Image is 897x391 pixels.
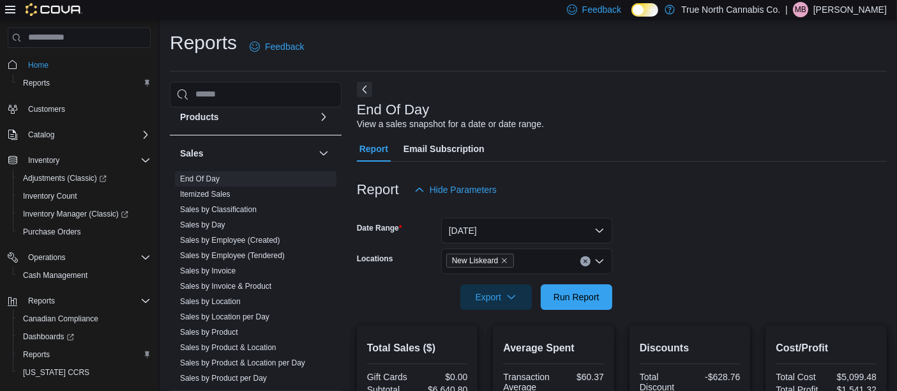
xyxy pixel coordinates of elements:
[180,282,271,291] a: Sales by Invoice & Product
[245,34,309,59] a: Feedback
[813,2,887,17] p: [PERSON_NAME]
[3,126,156,144] button: Catalog
[13,328,156,346] a: Dashboards
[23,293,151,309] span: Reports
[3,100,156,118] button: Customers
[170,171,342,391] div: Sales
[28,60,49,70] span: Home
[18,224,86,240] a: Purchase Orders
[18,206,151,222] span: Inventory Manager (Classic)
[681,2,780,17] p: True North Cannabis Co.
[23,127,151,142] span: Catalog
[180,236,280,245] a: Sales by Employee (Created)
[403,136,485,162] span: Email Subscription
[18,171,151,186] span: Adjustments (Classic)
[23,78,50,88] span: Reports
[18,329,151,344] span: Dashboards
[180,235,280,245] span: Sales by Employee (Created)
[23,191,77,201] span: Inventory Count
[26,3,82,16] img: Cova
[693,372,741,382] div: -$628.76
[180,266,236,276] span: Sales by Invoice
[180,358,305,367] a: Sales by Product & Location per Day
[180,328,238,337] a: Sales by Product
[18,75,151,91] span: Reports
[28,104,65,114] span: Customers
[430,183,497,196] span: Hide Parameters
[180,147,204,160] h3: Sales
[180,250,285,261] span: Sales by Employee (Tendered)
[18,311,151,326] span: Canadian Compliance
[23,250,71,265] button: Operations
[180,204,257,215] span: Sales by Classification
[631,3,658,17] input: Dark Mode
[357,82,372,97] button: Next
[357,102,430,118] h3: End Of Day
[18,206,133,222] a: Inventory Manager (Classic)
[640,341,741,356] h2: Discounts
[316,146,331,161] button: Sales
[501,257,508,264] button: Remove New Liskeard from selection in this group
[446,254,515,268] span: New Liskeard
[23,293,60,309] button: Reports
[580,256,591,266] button: Clear input
[28,252,66,263] span: Operations
[180,327,238,337] span: Sales by Product
[420,372,468,382] div: $0.00
[180,374,267,383] a: Sales by Product per Day
[554,291,599,303] span: Run Report
[180,281,271,291] span: Sales by Invoice & Product
[13,223,156,241] button: Purchase Orders
[180,342,276,353] span: Sales by Product & Location
[180,111,313,123] button: Products
[23,173,107,183] span: Adjustments (Classic)
[23,332,74,342] span: Dashboards
[13,169,156,187] a: Adjustments (Classic)
[13,74,156,92] button: Reports
[367,372,415,382] div: Gift Cards
[3,151,156,169] button: Inventory
[795,2,806,17] span: MB
[23,227,81,237] span: Purchase Orders
[180,189,230,199] span: Itemized Sales
[23,57,54,73] a: Home
[23,57,151,73] span: Home
[23,314,98,324] span: Canadian Compliance
[3,249,156,266] button: Operations
[409,177,502,203] button: Hide Parameters
[460,284,532,310] button: Export
[180,251,285,260] a: Sales by Employee (Tendered)
[23,349,50,360] span: Reports
[541,284,612,310] button: Run Report
[18,268,151,283] span: Cash Management
[18,188,82,204] a: Inventory Count
[582,3,621,16] span: Feedback
[503,341,604,356] h2: Average Spent
[13,346,156,364] button: Reports
[13,187,156,205] button: Inventory Count
[13,205,156,223] a: Inventory Manager (Classic)
[594,256,605,266] button: Open list of options
[23,367,89,378] span: [US_STATE] CCRS
[18,347,151,362] span: Reports
[180,190,230,199] a: Itemized Sales
[180,296,241,307] span: Sales by Location
[357,118,544,131] div: View a sales snapshot for a date or date range.
[357,182,399,197] h3: Report
[180,205,257,214] a: Sales by Classification
[180,373,267,383] span: Sales by Product per Day
[468,284,524,310] span: Export
[180,111,219,123] h3: Products
[829,372,877,382] div: $5,099.48
[13,266,156,284] button: Cash Management
[357,254,393,264] label: Locations
[180,266,236,275] a: Sales by Invoice
[265,40,304,53] span: Feedback
[170,30,237,56] h1: Reports
[776,372,824,382] div: Total Cost
[23,127,59,142] button: Catalog
[180,220,225,229] a: Sales by Day
[28,155,59,165] span: Inventory
[357,223,402,233] label: Date Range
